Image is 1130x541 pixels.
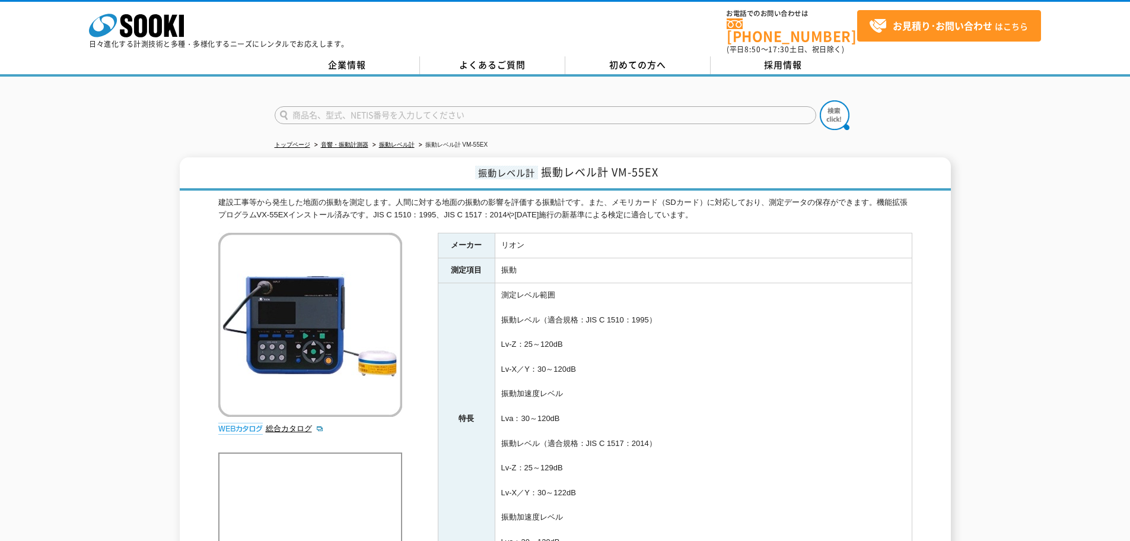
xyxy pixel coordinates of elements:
[609,58,666,71] span: 初めての方へ
[820,100,849,130] img: btn_search.png
[275,56,420,74] a: 企業情報
[266,424,324,433] a: 総合カタログ
[379,141,415,148] a: 振動レベル計
[744,44,761,55] span: 8:50
[857,10,1041,42] a: お見積り･お問い合わせはこちら
[893,18,992,33] strong: お見積り･お問い合わせ
[420,56,565,74] a: よくあるご質問
[727,44,844,55] span: (平日 ～ 土日、祝日除く)
[541,164,658,180] span: 振動レベル計 VM-55EX
[321,141,368,148] a: 音響・振動計測器
[565,56,711,74] a: 初めての方へ
[218,423,263,435] img: webカタログ
[727,18,857,43] a: [PHONE_NUMBER]
[495,233,912,258] td: リオン
[438,233,495,258] th: メーカー
[495,258,912,283] td: 振動
[711,56,856,74] a: 採用情報
[89,40,349,48] p: 日々進化する計測技術と多種・多様化するニーズにレンタルでお応えします。
[438,258,495,283] th: 測定項目
[218,197,912,222] div: 建設工事等から発生した地面の振動を測定します。人間に対する地面の振動の影響を評価する振動計です。また、メモリカード（SDカード）に対応しており、測定データの保存ができます。機能拡張プログラムVX...
[218,233,402,417] img: 振動レベル計 VM-55EX
[475,166,538,179] span: 振動レベル計
[416,139,488,151] li: 振動レベル計 VM-55EX
[869,17,1028,35] span: はこちら
[275,141,310,148] a: トップページ
[275,106,816,124] input: 商品名、型式、NETIS番号を入力してください
[727,10,857,17] span: お電話でのお問い合わせは
[768,44,790,55] span: 17:30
